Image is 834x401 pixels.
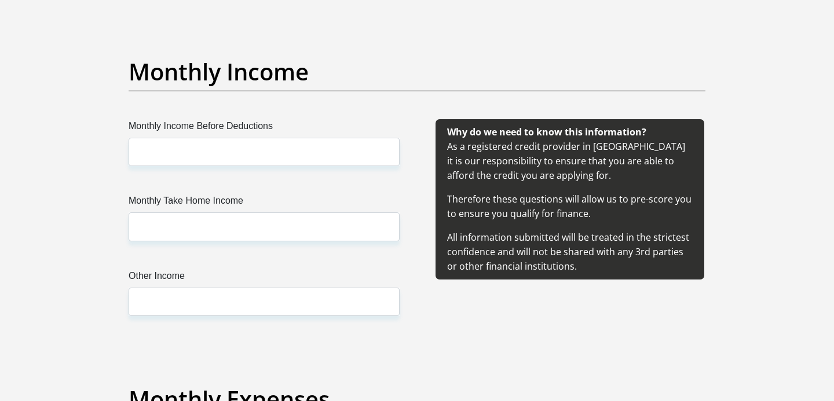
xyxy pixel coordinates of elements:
[129,138,400,166] input: Monthly Income Before Deductions
[129,119,400,138] label: Monthly Income Before Deductions
[129,212,400,241] input: Monthly Take Home Income
[129,269,400,288] label: Other Income
[129,58,705,86] h2: Monthly Income
[129,288,400,316] input: Other Income
[129,194,400,212] label: Monthly Take Home Income
[447,126,646,138] b: Why do we need to know this information?
[447,126,692,273] span: As a registered credit provider in [GEOGRAPHIC_DATA] it is our responsibility to ensure that you ...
